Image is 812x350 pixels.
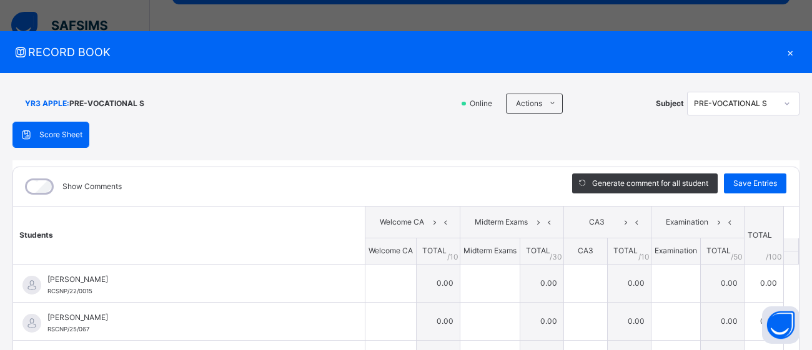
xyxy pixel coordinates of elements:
button: Open asap [762,306,800,344]
span: CA3 [573,216,620,228]
span: Midterm Exams [463,246,517,255]
span: Midterm Exams [470,216,533,228]
td: 0.00 [608,302,651,340]
div: × [781,44,800,61]
td: 0.00 [417,302,460,340]
img: default.svg [22,314,41,333]
span: Save Entries [733,178,777,189]
span: RECORD BOOK [12,44,781,61]
td: 0.00 [701,302,745,340]
span: Score Sheet [39,129,82,140]
span: Actions [516,98,542,109]
span: / 10 [638,251,650,263]
span: Examination [655,246,697,255]
span: Welcome CA [369,246,413,255]
th: TOTAL [745,207,784,265]
div: PRE-VOCATIONAL S [694,98,776,109]
img: default.svg [22,276,41,294]
span: TOTAL [613,246,638,255]
span: RSCNP/25/067 [47,326,89,333]
span: Welcome CA [375,216,429,228]
td: 0.00 [520,302,564,340]
span: / 50 [731,251,743,263]
span: Subject [656,98,684,109]
td: 0.00 [417,264,460,302]
label: Show Comments [62,181,122,192]
td: 0.00 [745,302,784,340]
span: PRE-VOCATIONAL S [69,98,144,109]
span: Students [19,230,53,240]
span: TOTAL [706,246,731,255]
span: CA3 [578,246,593,255]
span: YR3 APPLE : [25,98,69,109]
span: Generate comment for all student [592,178,708,189]
span: [PERSON_NAME] [47,274,337,285]
span: / 10 [447,251,458,263]
span: Examination [661,216,713,228]
span: /100 [766,251,782,263]
span: [PERSON_NAME] [47,312,337,323]
td: 0.00 [745,264,784,302]
span: Online [468,98,500,109]
span: TOTAL [422,246,447,255]
td: 0.00 [608,264,651,302]
span: TOTAL [526,246,550,255]
span: / 30 [550,251,562,263]
td: 0.00 [520,264,564,302]
span: RCSNP/22/0015 [47,288,92,294]
td: 0.00 [701,264,745,302]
